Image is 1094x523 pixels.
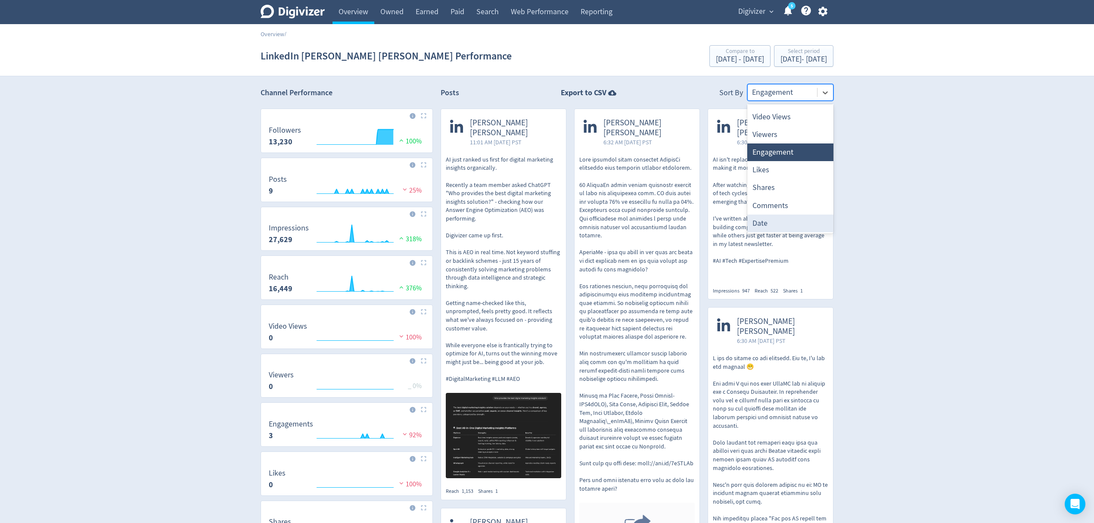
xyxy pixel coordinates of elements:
span: 522 [771,287,778,294]
svg: Posts 9 [264,175,429,198]
strong: Export to CSV [561,87,606,98]
span: 25% [401,186,422,195]
div: Shares [747,179,833,196]
span: [PERSON_NAME] [PERSON_NAME] [603,118,690,138]
strong: 0 [269,333,273,343]
img: Placeholder [421,358,426,364]
div: Compare to [716,48,764,56]
a: 5 [788,2,796,9]
dt: Likes [269,468,286,478]
svg: Reach 16,449 [264,273,429,296]
strong: 16,449 [269,283,292,294]
img: Placeholder [421,407,426,412]
img: positive-performance.svg [397,235,406,241]
img: positive-performance.svg [397,137,406,143]
span: / [284,30,286,38]
svg: Followers 13,230 [264,126,429,149]
a: [PERSON_NAME] [PERSON_NAME]6:30 AM [DATE] PSTAI isn't replacing strategic thinking - it's making ... [708,109,833,280]
svg: Viewers 0 [264,371,429,394]
div: Likes [747,161,833,179]
img: Placeholder [421,162,426,168]
p: AI isn't replacing strategic thinking - it's making it more valuable. After watching companies na... [713,156,828,265]
img: Placeholder [421,260,426,265]
span: 1 [800,287,803,294]
div: Shares [478,488,503,495]
div: Select period [780,48,827,56]
span: _ 0% [408,382,422,390]
dt: Engagements [269,419,313,429]
div: Reach [755,287,783,295]
span: [PERSON_NAME] [PERSON_NAME] [470,118,557,138]
span: 100% [397,137,422,146]
div: Open Intercom Messenger [1065,494,1085,514]
span: Digivizer [738,5,765,19]
img: Placeholder [421,505,426,511]
span: 1,153 [462,488,473,495]
span: 11:01 AM [DATE] PST [470,138,557,146]
h2: Posts [441,87,459,101]
img: Placeholder [421,456,426,461]
span: [PERSON_NAME] [PERSON_NAME] [737,317,824,336]
img: negative-performance.svg [401,431,409,437]
button: Compare to[DATE] - [DATE] [709,45,771,67]
img: positive-performance.svg [397,284,406,290]
span: 947 [742,287,750,294]
strong: 27,629 [269,234,292,245]
span: 92% [401,431,422,439]
a: [PERSON_NAME] [PERSON_NAME]11:01 AM [DATE] PSTAI just ranked us first for digital marketing insig... [441,109,566,481]
strong: 9 [269,186,273,196]
div: Date [747,215,833,232]
span: 6:30 AM [DATE] PST [737,336,824,345]
div: Viewers [747,126,833,143]
text: 5 [791,3,793,9]
dt: Posts [269,174,287,184]
img: Placeholder [421,113,426,118]
span: 6:32 AM [DATE] PST [603,138,690,146]
span: 1 [495,488,498,495]
strong: 13,230 [269,137,292,147]
div: Shares [783,287,808,295]
button: Digivizer [735,5,776,19]
span: 100% [397,480,422,489]
dt: Viewers [269,370,294,380]
div: Comments [747,197,833,215]
span: 318% [397,235,422,243]
div: [DATE] - [DATE] [716,56,764,63]
img: https://media.cf.digivizer.com/images/linkedin-1455007-urn:li:share:7375726005573001217-d32db5b73... [446,393,561,478]
h2: Channel Performance [261,87,433,98]
h1: LinkedIn [PERSON_NAME] [PERSON_NAME] Performance [261,42,512,70]
span: [PERSON_NAME] [PERSON_NAME] [737,118,824,138]
span: expand_more [768,8,775,16]
img: negative-performance.svg [397,480,406,486]
img: Placeholder [421,211,426,217]
p: AI just ranked us first for digital marketing insights organically. Recently a team member asked ... [446,156,561,383]
div: Engagement [747,143,833,161]
svg: Likes 0 [264,469,429,492]
a: Overview [261,30,284,38]
div: Sort By [719,87,743,101]
dt: Reach [269,272,292,282]
span: 376% [397,284,422,293]
strong: 0 [269,479,273,490]
img: negative-performance.svg [397,333,406,339]
svg: Video Views 0 [264,322,429,345]
dt: Impressions [269,223,309,233]
p: Lore ipsumdol sitam consectet AdipisCi elitseddo eius temporin utlabor etdolorem. 60 AliquaEn adm... [579,156,695,493]
strong: 0 [269,381,273,392]
button: Select period[DATE]- [DATE] [774,45,833,67]
span: 100% [397,333,422,342]
img: Placeholder [421,309,426,314]
dt: Followers [269,125,301,135]
div: Impressions [713,287,755,295]
dt: Video Views [269,321,307,331]
div: Reach [446,488,478,495]
img: negative-performance.svg [401,186,409,193]
svg: Engagements 3 [264,420,429,443]
span: 6:30 AM [DATE] PST [737,138,824,146]
svg: Impressions 27,629 [264,224,429,247]
div: Video Views [747,108,833,126]
div: [DATE] - [DATE] [780,56,827,63]
strong: 3 [269,430,273,441]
